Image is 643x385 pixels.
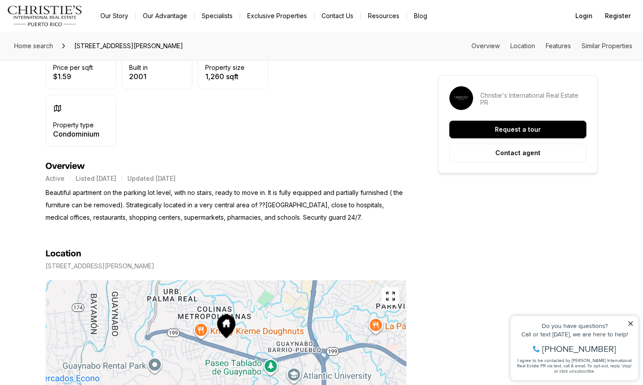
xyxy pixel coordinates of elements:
a: Skip to: Location [510,42,535,50]
a: Blog [407,10,434,22]
span: Login [575,12,593,19]
a: Skip to: Overview [471,42,500,50]
p: $1.59 [53,73,93,80]
p: 1,260 sqft [205,73,245,80]
p: Built in [129,64,148,71]
a: Resources [361,10,406,22]
p: Updated [DATE] [127,175,176,182]
p: 2001 [129,73,148,80]
button: Register [600,7,636,25]
p: Condominium [53,130,100,137]
span: Register [605,12,631,19]
a: Our Advantage [136,10,194,22]
p: Property size [205,64,245,71]
span: Home search [14,42,53,50]
button: Login [570,7,598,25]
a: Specialists [195,10,240,22]
p: Property type [53,122,94,129]
a: Skip to: Features [546,42,571,50]
nav: Page section menu [471,42,632,50]
p: Price per sqft [53,64,93,71]
div: Do you have questions? [9,20,128,26]
span: I agree to be contacted by [PERSON_NAME] International Real Estate PR via text, call & email. To ... [11,54,126,71]
button: Request a tour [449,121,586,138]
p: Christie's International Real Estate PR [480,92,586,106]
p: Beautiful apartment on the parking lot level, with no stairs, ready to move in. It is fully equip... [46,187,406,224]
p: Listed [DATE] [76,175,116,182]
div: Call or text [DATE], we are here to help! [9,28,128,34]
button: Contact Us [314,10,360,22]
p: Contact agent [495,149,540,156]
a: Our Story [93,10,135,22]
a: Home search [11,39,57,53]
p: Active [46,175,65,182]
p: [STREET_ADDRESS][PERSON_NAME] [46,263,154,270]
a: Exclusive Properties [240,10,314,22]
span: [STREET_ADDRESS][PERSON_NAME] [71,39,187,53]
h4: Overview [46,161,406,172]
button: Contact agent [449,144,586,162]
span: [PHONE_NUMBER] [36,42,110,50]
p: Request a tour [495,126,541,133]
h4: Location [46,248,81,259]
a: Skip to: Similar Properties [582,42,632,50]
img: logo [7,5,83,27]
